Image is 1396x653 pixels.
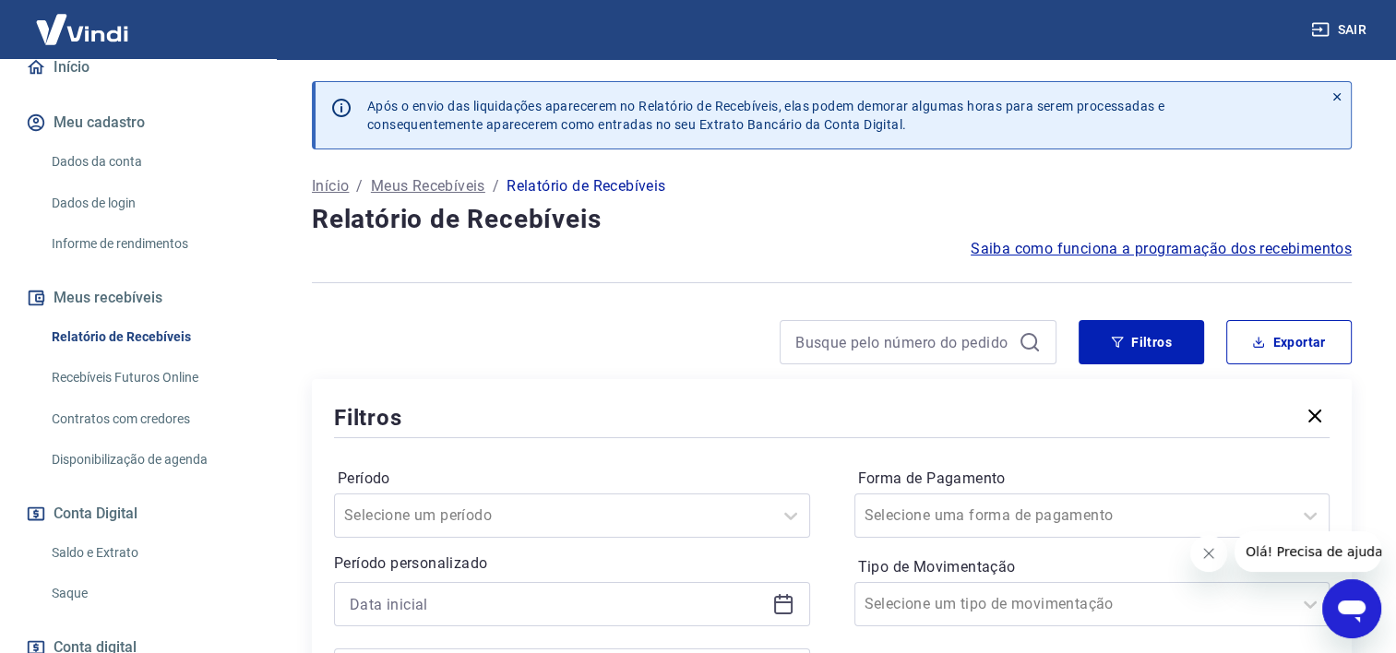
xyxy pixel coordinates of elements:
button: Meu cadastro [22,102,254,143]
span: Olá! Precisa de ajuda? [11,13,155,28]
label: Período [338,468,806,490]
a: Informe de rendimentos [44,225,254,263]
iframe: Botão para abrir a janela de mensagens [1322,579,1381,638]
a: Saldo e Extrato [44,534,254,572]
h4: Relatório de Recebíveis [312,201,1352,238]
a: Meus Recebíveis [371,175,485,197]
a: Saiba como funciona a programação dos recebimentos [971,238,1352,260]
a: Início [22,47,254,88]
button: Sair [1307,13,1374,47]
img: Vindi [22,1,142,57]
iframe: Mensagem da empresa [1235,531,1381,572]
p: Após o envio das liquidações aparecerem no Relatório de Recebíveis, elas podem demorar algumas ho... [367,97,1164,134]
a: Início [312,175,349,197]
h5: Filtros [334,403,402,433]
label: Forma de Pagamento [858,468,1327,490]
input: Busque pelo número do pedido [795,328,1011,356]
button: Meus recebíveis [22,278,254,318]
iframe: Fechar mensagem [1190,535,1227,572]
label: Tipo de Movimentação [858,556,1327,578]
a: Relatório de Recebíveis [44,318,254,356]
p: Período personalizado [334,552,810,575]
input: Data inicial [350,590,765,618]
p: Relatório de Recebíveis [507,175,665,197]
p: / [493,175,499,197]
a: Disponibilização de agenda [44,441,254,479]
p: / [356,175,363,197]
a: Saque [44,575,254,612]
a: Contratos com credores [44,400,254,438]
a: Dados da conta [44,143,254,181]
button: Filtros [1079,320,1204,364]
button: Exportar [1226,320,1352,364]
a: Recebíveis Futuros Online [44,359,254,397]
a: Dados de login [44,184,254,222]
button: Conta Digital [22,493,254,534]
